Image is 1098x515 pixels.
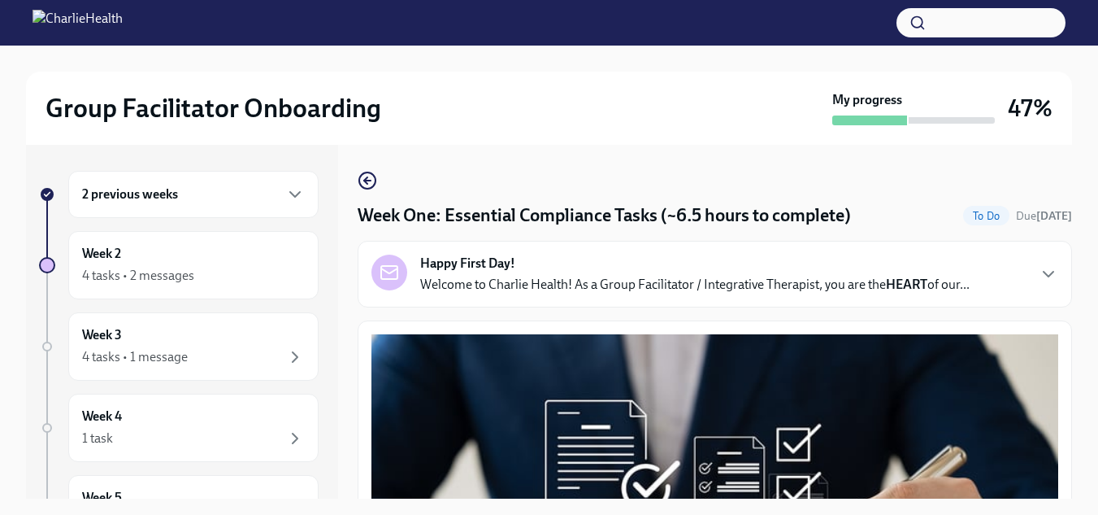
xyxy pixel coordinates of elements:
img: CharlieHealth [33,10,123,36]
strong: My progress [832,91,902,109]
h6: 2 previous weeks [82,185,178,203]
h6: Week 2 [82,245,121,263]
h4: Week One: Essential Compliance Tasks (~6.5 hours to complete) [358,203,851,228]
span: To Do [963,210,1009,222]
strong: Happy First Day! [420,255,515,273]
h6: Week 3 [82,326,122,344]
h2: Group Facilitator Onboarding [46,92,381,124]
div: 4 tasks • 1 message [82,348,188,366]
div: 2 previous weeks [68,171,319,218]
span: Due [1016,209,1072,223]
span: September 15th, 2025 10:00 [1016,208,1072,224]
a: Week 41 task [39,394,319,462]
div: 4 tasks • 2 messages [82,267,194,285]
a: Week 34 tasks • 1 message [39,312,319,381]
strong: HEART [886,277,927,292]
h6: Week 4 [82,408,122,426]
div: 1 task [82,430,113,447]
h3: 47% [1008,94,1052,123]
p: Welcome to Charlie Health! As a Group Facilitator / Integrative Therapist, you are the of our... [420,276,970,294]
a: Week 24 tasks • 2 messages [39,231,319,299]
strong: [DATE] [1036,209,1072,223]
h6: Week 5 [82,489,122,507]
